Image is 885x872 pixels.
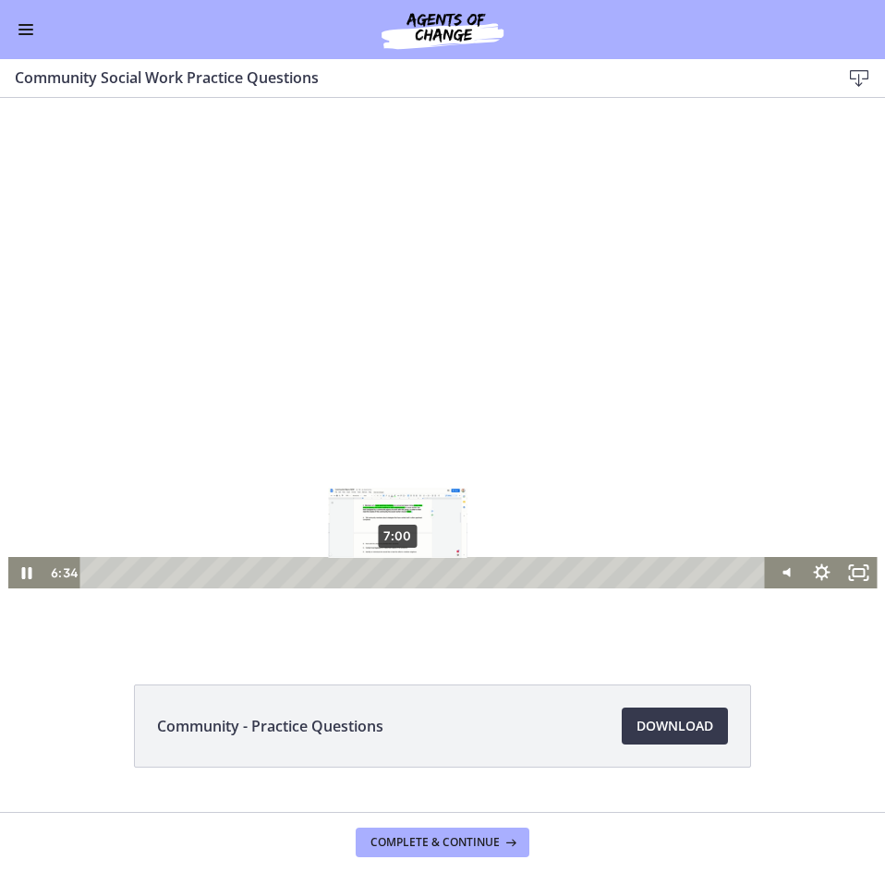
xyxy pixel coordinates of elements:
[804,459,841,490] button: Show settings menu
[15,67,811,89] h3: Community Social Work Practice Questions
[332,7,553,52] img: Agents of Change
[767,459,804,490] button: Mute
[356,828,529,857] button: Complete & continue
[841,459,878,490] button: Fullscreen
[370,835,500,850] span: Complete & continue
[622,708,728,745] a: Download
[94,459,758,490] div: Playbar
[636,715,713,737] span: Download
[8,459,45,490] button: Pause
[157,715,383,737] span: Community - Practice Questions
[15,18,37,41] button: Enable menu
